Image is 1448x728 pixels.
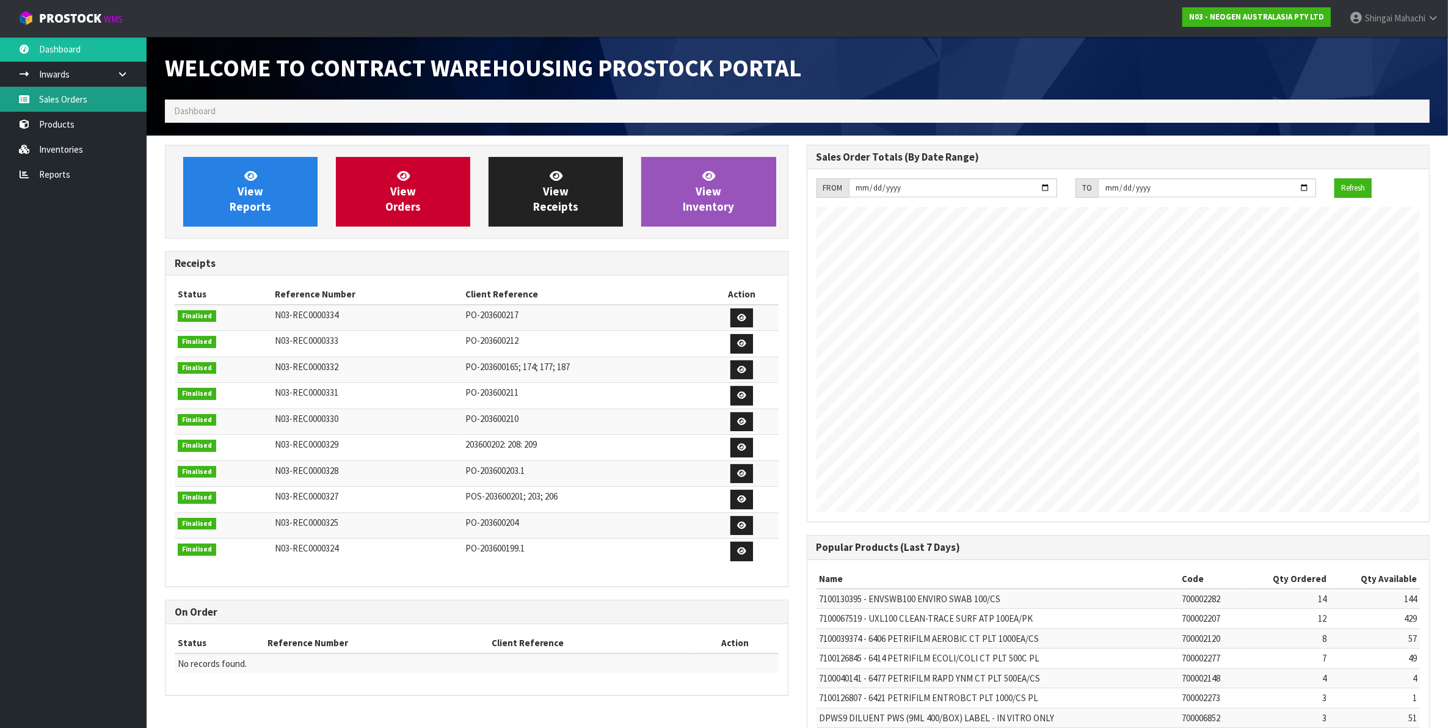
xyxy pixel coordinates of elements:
td: 14 [1243,589,1330,609]
span: PO-203600204 [465,517,518,528]
td: 700006852 [1179,708,1243,727]
td: 429 [1330,609,1420,628]
div: FROM [817,178,849,198]
span: PO-203600211 [465,387,518,398]
td: 51 [1330,708,1420,727]
span: Finalised [178,466,216,478]
th: Qty Ordered [1243,569,1330,589]
a: ViewInventory [641,157,776,227]
span: PO-203600203.1 [465,465,525,476]
th: Status [175,285,272,304]
span: 203600202: 208: 209 [465,439,537,450]
td: 49 [1330,649,1420,668]
span: POS-203600201; 203; 206 [465,490,558,502]
td: 700002273 [1179,688,1243,708]
th: Code [1179,569,1243,589]
h3: On Order [175,606,779,618]
td: No records found. [175,653,779,673]
th: Reference Number [272,285,462,304]
span: Dashboard [174,105,216,117]
span: N03-REC0000324 [275,542,338,554]
td: 7100126807 - 6421 PETRIFILM ENTROBCT PLT 1000/CS PL [817,688,1179,708]
td: 7100067519 - UXL100 CLEAN-TRACE SURF ATP 100EA/PK [817,609,1179,628]
span: PO-203600212 [465,335,518,346]
span: Finalised [178,362,216,374]
span: Finalised [178,388,216,400]
span: View Inventory [683,169,734,214]
span: Finalised [178,310,216,322]
td: 700002120 [1179,628,1243,648]
a: ViewReports [183,157,318,227]
span: PO-203600217 [465,309,518,321]
th: Action [705,285,779,304]
td: 700002148 [1179,668,1243,688]
span: Welcome to Contract Warehousing ProStock Portal [165,53,801,83]
td: 4 [1243,668,1330,688]
small: WMS [104,13,123,25]
span: View Reports [230,169,271,214]
span: Finalised [178,544,216,556]
span: N03-REC0000332 [275,361,338,373]
h3: Sales Order Totals (By Date Range) [817,151,1421,163]
td: 7 [1243,649,1330,668]
td: 7100040141 - 6477 PETRIFILM RAPD YNM CT PLT 500EA/CS [817,668,1179,688]
span: Finalised [178,440,216,452]
td: 1 [1330,688,1420,708]
th: Name [817,569,1179,589]
span: PO-203600165; 174; 177; 187 [465,361,570,373]
td: DPWS9 DILUENT PWS (9ML 400/BOX) LABEL - IN VITRO ONLY [817,708,1179,727]
span: N03-REC0000327 [275,490,338,502]
span: View Receipts [533,169,578,214]
span: PO-203600199.1 [465,542,525,554]
td: 700002282 [1179,589,1243,609]
span: N03-REC0000329 [275,439,338,450]
th: Client Reference [462,285,705,304]
span: N03-REC0000325 [275,517,338,528]
button: Refresh [1334,178,1372,198]
span: Finalised [178,518,216,530]
span: N03-REC0000328 [275,465,338,476]
td: 144 [1330,589,1420,609]
strong: N03 - NEOGEN AUSTRALASIA PTY LTD [1189,12,1324,22]
span: N03-REC0000334 [275,309,338,321]
th: Client Reference [489,633,692,653]
td: 700002207 [1179,609,1243,628]
span: View Orders [385,169,421,214]
td: 12 [1243,609,1330,628]
th: Action [692,633,779,653]
td: 3 [1243,708,1330,727]
th: Reference Number [264,633,488,653]
td: 3 [1243,688,1330,708]
th: Qty Available [1330,569,1420,589]
span: Finalised [178,414,216,426]
span: Finalised [178,336,216,348]
td: 7100126845 - 6414 PETRIFILM ECOLI/COLI CT PLT 500C PL [817,649,1179,668]
h3: Receipts [175,258,779,269]
a: ViewReceipts [489,157,623,227]
span: ProStock [39,10,101,26]
div: TO [1075,178,1098,198]
td: 4 [1330,668,1420,688]
img: cube-alt.png [18,10,34,26]
span: PO-203600210 [465,413,518,424]
span: N03-REC0000331 [275,387,338,398]
span: N03-REC0000333 [275,335,338,346]
h3: Popular Products (Last 7 Days) [817,542,1421,553]
td: 7100039374 - 6406 PETRIFILM AEROBIC CT PLT 1000EA/CS [817,628,1179,648]
td: 57 [1330,628,1420,648]
td: 8 [1243,628,1330,648]
span: N03-REC0000330 [275,413,338,424]
span: Shingai [1365,12,1392,24]
span: Mahachi [1394,12,1425,24]
td: 700002277 [1179,649,1243,668]
span: Finalised [178,492,216,504]
th: Status [175,633,264,653]
td: 7100130395 - ENVSWB100 ENVIRO SWAB 100/CS [817,589,1179,609]
a: ViewOrders [336,157,470,227]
